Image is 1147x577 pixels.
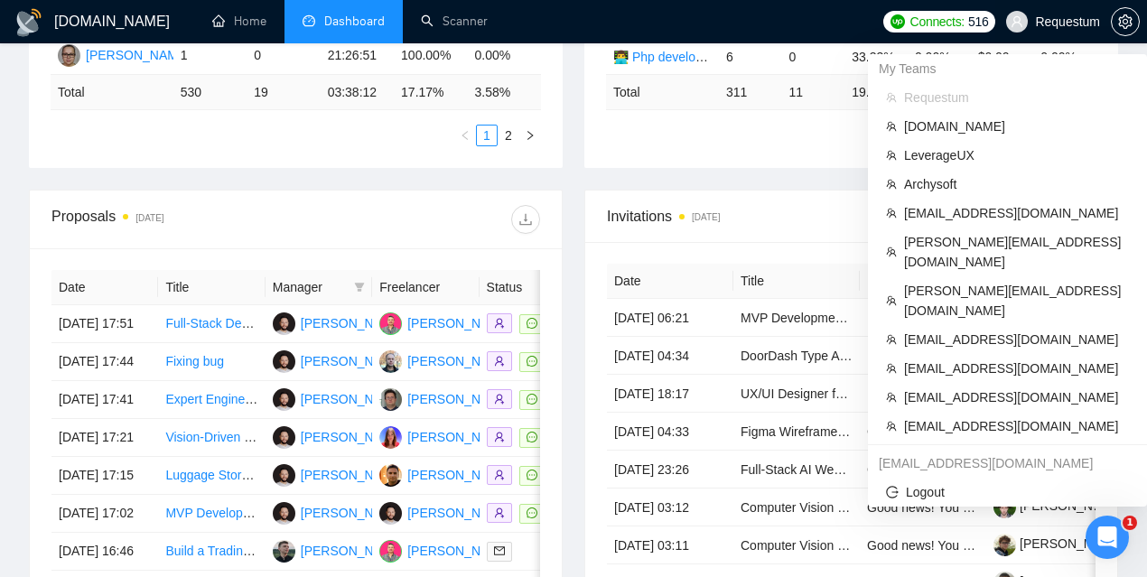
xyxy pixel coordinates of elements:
[886,247,897,257] span: team
[968,12,988,32] span: 516
[868,54,1147,83] div: My Teams
[1111,7,1140,36] button: setting
[158,270,265,305] th: Title
[511,205,540,234] button: download
[527,470,537,480] span: message
[51,75,173,110] td: Total
[891,14,905,29] img: upwork-logo.png
[886,334,897,345] span: team
[301,541,405,561] div: [PERSON_NAME]
[158,533,265,571] td: Build a Trading SaaS Web App with AI-Based Features (Full-Stack)
[733,451,860,489] td: Full-Stack AI Web Developer Needed for SaaS Project
[1111,14,1140,29] a: setting
[273,277,347,297] span: Manager
[476,125,498,146] li: 1
[86,45,190,65] div: [PERSON_NAME]
[512,212,539,227] span: download
[1011,15,1023,28] span: user
[494,507,505,518] span: user-add
[301,465,405,485] div: [PERSON_NAME]
[51,495,158,533] td: [DATE] 17:02
[158,419,265,457] td: Vision-Driven Project Manager for Blugency (UI/UX + HTML Oversight)
[733,375,860,413] td: UX/UI Designer for a Mission-Driven Wellness Website (Figma Expert)
[454,125,476,146] li: Previous Page
[379,353,511,368] a: DB[PERSON_NAME]
[494,318,505,329] span: user-add
[993,534,1016,556] img: c13_W7EwNRmY6r3PpOF4fSbnGeZfmmxjMAXFu4hJ2fE6zyjFsKva-mNce01Y8VkI2w
[301,389,405,409] div: [PERSON_NAME]
[993,536,1124,551] a: [PERSON_NAME]
[527,432,537,442] span: message
[607,526,733,564] td: [DATE] 03:11
[733,489,860,526] td: Computer Vision Engineer - Color Analysis & Pattern Recognition
[301,427,405,447] div: [PERSON_NAME]
[1086,516,1129,559] iframe: Intercom live chat
[165,316,536,330] a: Full-Stack Developer Needed for Automated Credit Funding Portal
[494,545,505,556] span: mail
[494,432,505,442] span: user-add
[904,174,1129,194] span: Archysoft
[886,121,897,132] span: team
[273,350,295,373] img: AB
[158,495,265,533] td: MVP Development for New Product Launch
[886,421,897,432] span: team
[886,179,897,190] span: team
[407,541,511,561] div: [PERSON_NAME]
[613,50,713,64] a: 👨‍💻 Php developer
[607,451,733,489] td: [DATE] 23:26
[904,203,1129,223] span: [EMAIL_ADDRESS][DOMAIN_NAME]
[301,351,405,371] div: [PERSON_NAME]
[372,270,479,305] th: Freelancer
[904,330,1129,349] span: [EMAIL_ADDRESS][DOMAIN_NAME]
[886,363,897,374] span: team
[321,75,394,110] td: 03:38:12
[247,37,320,75] td: 0
[407,389,511,409] div: [PERSON_NAME]
[14,8,43,37] img: logo
[379,429,511,443] a: IP[PERSON_NAME]
[273,426,295,449] img: AB
[273,429,405,443] a: AB[PERSON_NAME]
[51,343,158,381] td: [DATE] 17:44
[394,37,467,75] td: 100.00%
[844,74,908,109] td: 19.94 %
[468,37,542,75] td: 0.00%
[494,356,505,367] span: user-add
[158,343,265,381] td: Fixing bug
[379,505,511,519] a: AB[PERSON_NAME]
[904,416,1129,436] span: [EMAIL_ADDRESS][DOMAIN_NAME]
[407,313,511,333] div: [PERSON_NAME]
[407,351,511,371] div: [PERSON_NAME]
[379,315,511,330] a: DB[PERSON_NAME]
[273,315,405,330] a: AB[PERSON_NAME]
[273,543,405,557] a: AS[PERSON_NAME]
[519,125,541,146] li: Next Page
[1112,14,1139,29] span: setting
[51,419,158,457] td: [DATE] 17:21
[454,125,476,146] button: left
[499,126,518,145] a: 2
[165,468,331,482] a: Luggage Storage App Design
[494,394,505,405] span: user-add
[607,299,733,337] td: [DATE] 06:21
[165,392,396,406] a: Expert Engineer for Low-Latency Parsing
[733,337,860,375] td: DoorDash Type Apps Add New Features Adding Farmers To Our Restaurants & Grocers Sellers
[407,465,511,485] div: [PERSON_NAME]
[741,424,979,439] a: Figma Wireframes (Figma Expert Needed)
[468,75,542,110] td: 3.58 %
[886,486,899,498] span: logout
[354,282,365,293] span: filter
[782,74,845,109] td: 11
[273,467,405,481] a: AB[PERSON_NAME]
[886,482,1129,502] span: Logout
[733,413,860,451] td: Figma Wireframes (Figma Expert Needed)
[379,502,402,525] img: AB
[173,75,247,110] td: 530
[733,299,860,337] td: MVP Development for New Product Launch
[844,39,908,74] td: 33.33%
[303,14,315,27] span: dashboard
[158,457,265,495] td: Luggage Storage App Design
[733,264,860,299] th: Title
[135,213,163,223] time: [DATE]
[741,538,1105,553] a: Computer Vision Engineer - Color Analysis & Pattern Recognition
